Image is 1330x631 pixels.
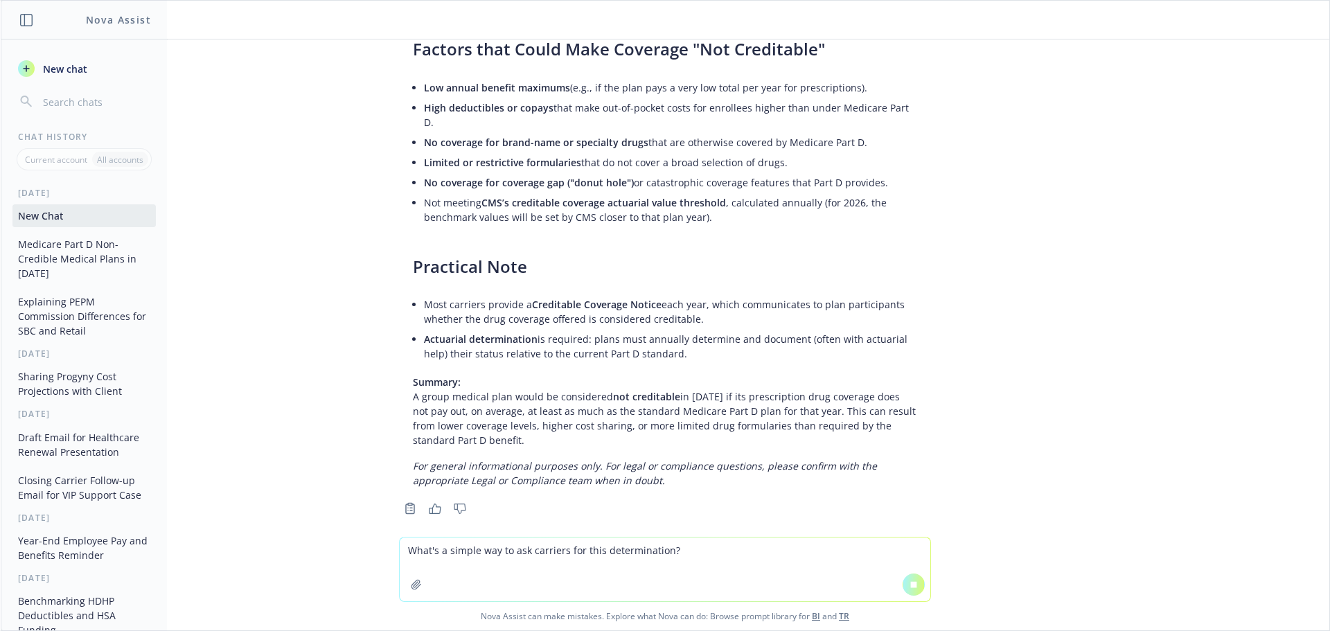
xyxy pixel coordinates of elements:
span: High deductibles or copays [424,101,553,114]
h3: Factors that Could Make Coverage "Not Creditable" [413,37,917,61]
a: TR [839,610,849,622]
span: Limited or restrictive formularies [424,156,581,169]
li: is required: plans must annually determine and document (often with actuarial help) their status ... [424,329,917,364]
p: Current account [25,154,87,166]
span: New chat [40,62,87,76]
button: Year-End Employee Pay and Benefits Reminder [12,529,156,567]
a: BI [812,610,820,622]
h3: Practical Note [413,255,917,278]
span: Creditable Coverage Notice [532,298,662,311]
button: Explaining PEPM Commission Differences for SBC and Retail [12,290,156,342]
em: For general informational purposes only. For legal or compliance questions, please confirm with t... [413,459,877,487]
li: or catastrophic coverage features that Part D provides. [424,172,917,193]
span: Summary: [413,375,461,389]
span: CMS’s creditable coverage actuarial value threshold [481,196,726,209]
input: Search chats [40,92,150,112]
span: not creditable [613,390,680,403]
button: Closing Carrier Follow-up Email for VIP Support Case [12,469,156,506]
span: Nova Assist can make mistakes. Explore what Nova can do: Browse prompt library for and [6,602,1324,630]
button: Draft Email for Healthcare Renewal Presentation [12,426,156,463]
span: No coverage for brand-name or specialty drugs [424,136,648,149]
span: No coverage for coverage gap ("donut hole") [424,176,634,189]
button: Thumbs down [449,499,471,518]
li: Most carriers provide a each year, which communicates to plan participants whether the drug cover... [424,294,917,329]
li: that do not cover a broad selection of drugs. [424,152,917,172]
div: [DATE] [1,408,167,420]
div: [DATE] [1,512,167,524]
div: [DATE] [1,187,167,199]
li: that make out-of-pocket costs for enrollees higher than under Medicare Part D. [424,98,917,132]
li: Not meeting , calculated annually (for 2026, the benchmark values will be set by CMS closer to th... [424,193,917,227]
span: Actuarial determination [424,332,538,346]
span: Low annual benefit maximums [424,81,570,94]
li: (e.g., if the plan pays a very low total per year for prescriptions). [424,78,917,98]
h1: Nova Assist [86,12,151,27]
p: All accounts [97,154,143,166]
button: New chat [12,56,156,81]
li: that are otherwise covered by Medicare Part D. [424,132,917,152]
div: Chat History [1,131,167,143]
button: Medicare Part D Non-Credible Medical Plans in [DATE] [12,233,156,285]
div: [DATE] [1,348,167,359]
svg: Copy to clipboard [404,502,416,515]
p: A group medical plan would be considered in [DATE] if its prescription drug coverage does not pay... [413,375,917,447]
div: [DATE] [1,572,167,584]
button: Sharing Progyny Cost Projections with Client [12,365,156,402]
button: New Chat [12,204,156,227]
